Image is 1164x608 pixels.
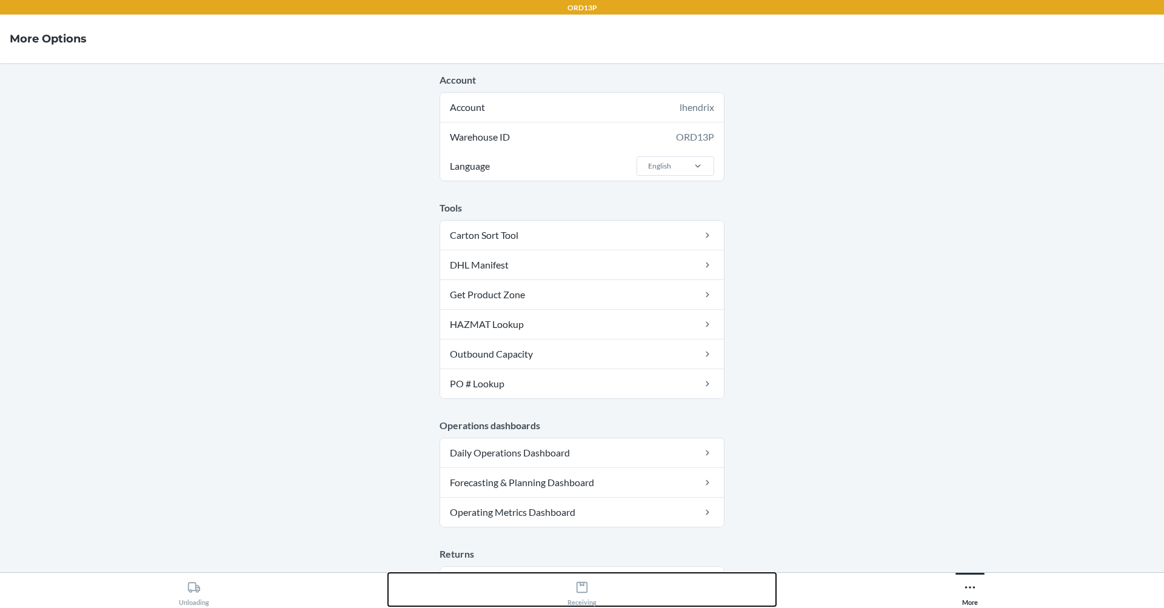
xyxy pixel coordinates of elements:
[440,73,724,87] p: Account
[440,547,724,561] p: Returns
[567,2,597,13] p: ORD13P
[440,498,724,527] a: Operating Metrics Dashboard
[440,280,724,309] a: Get Product Zone
[440,468,724,497] a: Forecasting & Planning Dashboard
[962,576,978,606] div: More
[680,100,714,115] div: lhendrix
[388,573,776,606] button: Receiving
[440,339,724,369] a: Outbound Capacity
[647,161,648,172] input: LanguageEnglish
[10,31,87,47] h4: More Options
[567,576,597,606] div: Receiving
[440,250,724,279] a: DHL Manifest
[676,130,714,144] div: ORD13P
[440,310,724,339] a: HAZMAT Lookup
[648,161,671,172] div: English
[440,418,724,433] p: Operations dashboards
[179,576,209,606] div: Unloading
[776,573,1164,606] button: More
[440,201,724,215] p: Tools
[440,438,724,467] a: Daily Operations Dashboard
[448,152,492,181] span: Language
[440,221,724,250] a: Carton Sort Tool
[440,122,724,152] div: Warehouse ID
[440,369,724,398] a: PO # Lookup
[440,93,724,122] div: Account
[440,567,724,596] a: Close RTM / Disposal Box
